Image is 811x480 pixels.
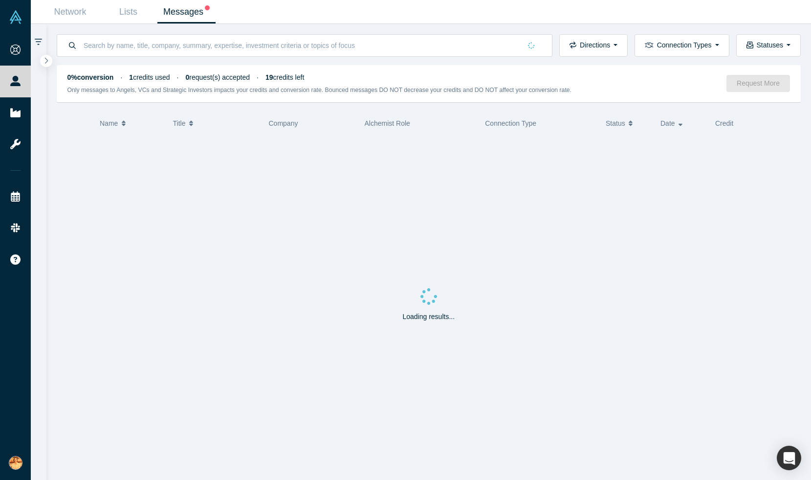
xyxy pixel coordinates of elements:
a: Lists [99,0,157,23]
span: Name [100,113,118,134]
button: Date [660,113,705,134]
input: Search by name, title, company, summary, expertise, investment criteria or topics of focus [83,34,521,57]
button: Status [606,113,650,134]
span: Alchemist Role [365,119,410,127]
button: Directions [559,34,628,57]
span: Connection Type [485,119,536,127]
span: · [177,73,179,81]
img: Sumina Koiso's Account [9,456,22,470]
a: Messages [157,0,216,23]
strong: 0% conversion [67,73,114,81]
button: Connection Types [635,34,729,57]
strong: 0 [186,73,190,81]
span: Status [606,113,625,134]
span: Company [269,119,298,127]
span: credits used [129,73,170,81]
button: Statuses [736,34,801,57]
button: Name [100,113,163,134]
span: · [257,73,259,81]
span: Date [660,113,675,134]
button: Title [173,113,259,134]
a: Network [41,0,99,23]
strong: 19 [265,73,273,81]
strong: 1 [129,73,133,81]
span: credits left [265,73,304,81]
small: Only messages to Angels, VCs and Strategic Investors impacts your credits and conversion rate. Bo... [67,87,572,93]
span: Credit [715,119,733,127]
span: request(s) accepted [186,73,250,81]
img: Alchemist Vault Logo [9,10,22,24]
p: Loading results... [402,312,455,322]
span: · [120,73,122,81]
span: Title [173,113,186,134]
